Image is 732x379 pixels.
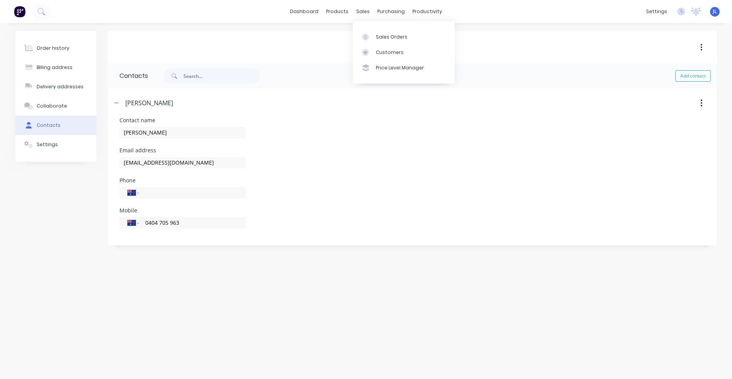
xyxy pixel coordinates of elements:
span: JL [713,8,717,15]
button: Add contact [675,70,711,82]
div: Billing address [37,64,72,71]
div: purchasing [374,6,409,17]
button: Collaborate [15,96,96,116]
div: [PERSON_NAME] [125,98,173,108]
div: productivity [409,6,446,17]
div: Collaborate [37,103,67,109]
div: Settings [37,141,58,148]
img: Factory [14,6,25,17]
button: Billing address [15,58,96,77]
div: Customers [376,49,404,56]
button: Order history [15,39,96,58]
div: sales [352,6,374,17]
div: Email address [119,148,246,153]
div: Phone [119,178,246,183]
div: Contacts [37,122,61,129]
div: products [322,6,352,17]
div: Delivery addresses [37,83,84,90]
a: dashboard [286,6,322,17]
div: Contacts [108,64,148,88]
div: Mobile [119,208,246,213]
input: Search... [183,68,260,84]
div: Price Level Manager [376,64,424,71]
a: Sales Orders [353,29,455,44]
div: Sales Orders [376,34,407,40]
button: Settings [15,135,96,154]
a: Customers [353,45,455,60]
div: settings [642,6,671,17]
div: Contact name [119,118,246,123]
div: Order history [37,45,69,52]
button: Contacts [15,116,96,135]
a: Price Level Manager [353,60,455,76]
button: Delivery addresses [15,77,96,96]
